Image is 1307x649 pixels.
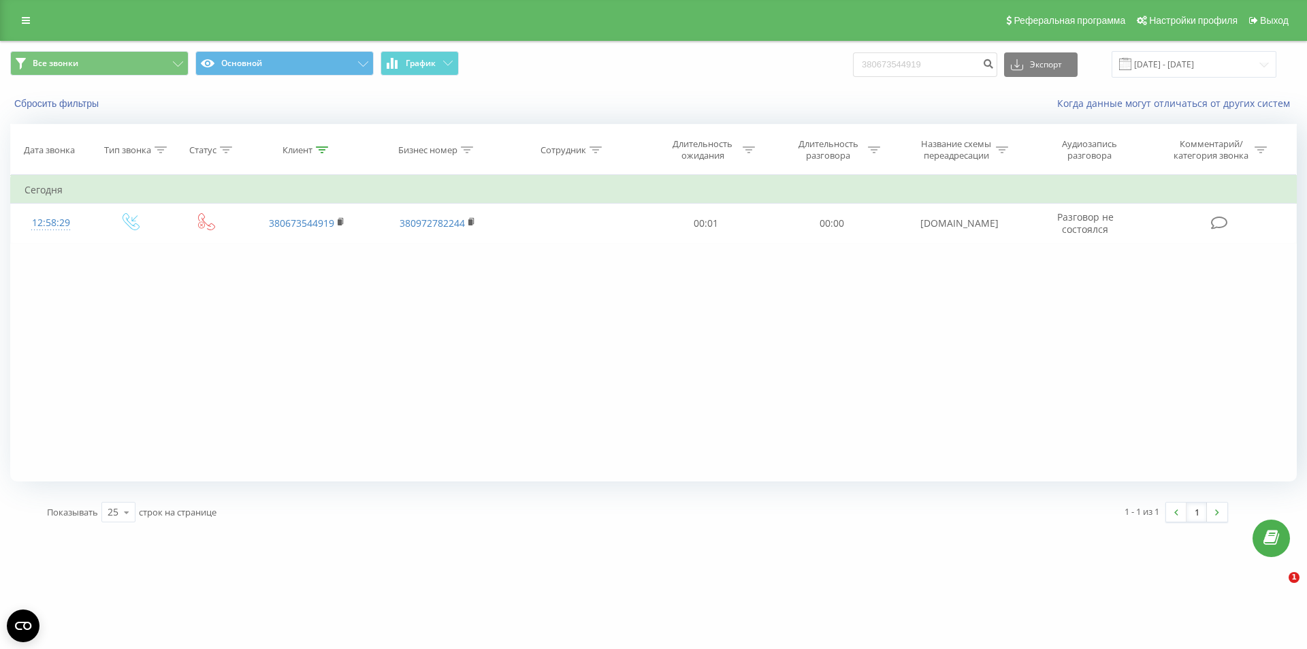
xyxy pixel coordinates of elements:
span: Все звонки [33,58,78,69]
a: 380972782244 [400,217,465,229]
div: Аудиозапись разговора [1046,138,1134,161]
button: Все звонки [10,51,189,76]
input: Поиск по номеру [853,52,997,77]
span: Выход [1260,15,1289,26]
button: Open CMP widget [7,610,39,642]
button: Основной [195,51,374,76]
div: Статус [189,144,216,156]
button: Экспорт [1004,52,1078,77]
iframe: Intercom live chat [1261,572,1293,605]
a: Когда данные могут отличаться от других систем [1057,97,1297,110]
span: Настройки профиля [1149,15,1238,26]
div: Название схемы переадресации [920,138,993,161]
div: 25 [108,505,118,519]
div: Бизнес номер [398,144,457,156]
td: 00:01 [643,204,769,243]
span: Показывать [47,506,98,518]
span: Реферальная программа [1014,15,1125,26]
a: 380673544919 [269,217,334,229]
td: Сегодня [11,176,1297,204]
button: Сбросить фильтры [10,97,106,110]
button: График [381,51,459,76]
span: строк на странице [139,506,216,518]
div: Длительность ожидания [666,138,739,161]
div: 12:58:29 [25,210,78,236]
div: Дата звонка [24,144,75,156]
td: 00:00 [769,204,894,243]
a: 1 [1187,503,1207,522]
div: Комментарий/категория звонка [1172,138,1251,161]
td: [DOMAIN_NAME] [894,204,1025,243]
div: Клиент [283,144,312,156]
div: 1 - 1 из 1 [1125,505,1159,518]
span: 1 [1289,572,1300,583]
div: Сотрудник [540,144,586,156]
div: Тип звонка [104,144,151,156]
span: Разговор не состоялся [1057,210,1114,236]
span: График [406,59,436,68]
div: Длительность разговора [792,138,865,161]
